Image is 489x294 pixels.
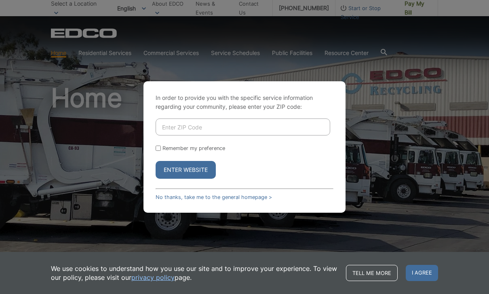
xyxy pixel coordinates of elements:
p: We use cookies to understand how you use our site and to improve your experience. To view our pol... [51,264,338,282]
a: privacy policy [131,273,175,282]
input: Enter ZIP Code [156,118,330,135]
a: Tell me more [346,265,398,281]
label: Remember my preference [162,145,225,151]
span: I agree [406,265,438,281]
p: In order to provide you with the specific service information regarding your community, please en... [156,93,333,111]
a: No thanks, take me to the general homepage > [156,194,272,200]
button: Enter Website [156,161,216,179]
